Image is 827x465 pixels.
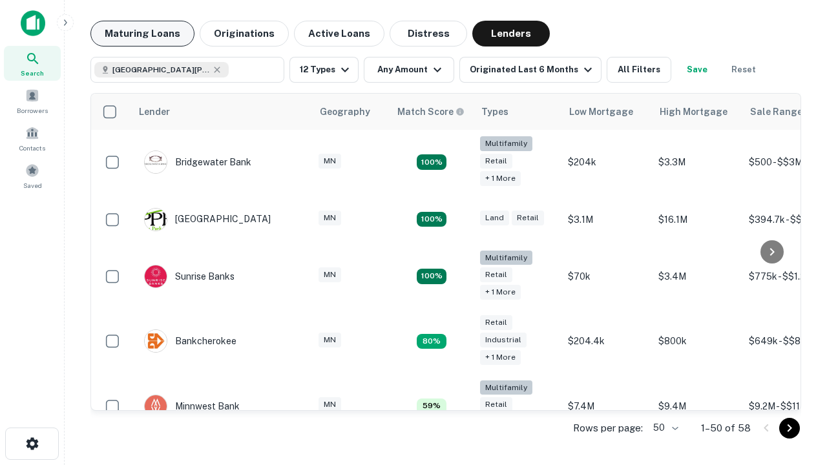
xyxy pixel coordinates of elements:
div: Originated Last 6 Months [470,62,596,77]
img: picture [145,265,167,287]
button: Maturing Loans [90,21,194,46]
div: 50 [648,418,680,437]
h6: Match Score [397,105,462,119]
div: Matching Properties: 8, hasApolloMatch: undefined [417,334,446,349]
button: Go to next page [779,418,800,439]
span: Search [21,68,44,78]
div: Low Mortgage [569,104,633,119]
img: capitalize-icon.png [21,10,45,36]
button: Originated Last 6 Months [459,57,602,83]
span: Contacts [19,143,45,153]
a: Search [4,46,61,81]
th: Capitalize uses an advanced AI algorithm to match your search with the best lender. The match sco... [390,94,474,130]
a: Contacts [4,121,61,156]
span: Saved [23,180,42,191]
th: Types [474,94,561,130]
div: High Mortgage [660,104,728,119]
button: Save your search to get updates of matches that match your search criteria. [676,57,718,83]
div: Multifamily [480,251,532,265]
span: [GEOGRAPHIC_DATA][PERSON_NAME], [GEOGRAPHIC_DATA], [GEOGRAPHIC_DATA] [112,64,209,76]
img: picture [145,209,167,231]
button: Active Loans [294,21,384,46]
div: + 1 more [480,285,521,300]
div: Retail [480,315,512,330]
th: Lender [131,94,312,130]
div: Types [481,104,508,119]
div: Industrial [480,333,527,347]
button: Distress [390,21,467,46]
div: Matching Properties: 6, hasApolloMatch: undefined [417,398,446,414]
div: MN [319,267,341,282]
div: + 1 more [480,350,521,365]
div: Matching Properties: 18, hasApolloMatch: undefined [417,154,446,170]
td: $800k [652,309,742,374]
p: Rows per page: [573,420,643,436]
div: Land [480,211,509,225]
div: Geography [320,104,370,119]
button: 12 Types [289,57,359,83]
div: Matching Properties: 10, hasApolloMatch: undefined [417,212,446,227]
button: Reset [723,57,764,83]
td: $70k [561,244,652,309]
td: $204k [561,130,652,195]
p: 1–50 of 58 [701,420,751,436]
span: Borrowers [17,105,48,116]
button: Lenders [472,21,550,46]
div: Minnwest Bank [144,395,240,418]
div: MN [319,333,341,347]
div: Sale Range [750,104,802,119]
div: Retail [480,267,512,282]
div: Sunrise Banks [144,265,235,288]
div: Matching Properties: 14, hasApolloMatch: undefined [417,269,446,284]
div: + 1 more [480,171,521,186]
div: Retail [480,397,512,412]
div: MN [319,211,341,225]
td: $7.4M [561,374,652,439]
div: Multifamily [480,136,532,151]
button: All Filters [607,57,671,83]
div: MN [319,154,341,169]
img: picture [145,151,167,173]
div: Lender [139,104,170,119]
th: Geography [312,94,390,130]
div: MN [319,397,341,412]
td: $16.1M [652,195,742,244]
button: Any Amount [364,57,454,83]
div: Retail [512,211,544,225]
td: $3.4M [652,244,742,309]
div: Capitalize uses an advanced AI algorithm to match your search with the best lender. The match sco... [397,105,465,119]
th: Low Mortgage [561,94,652,130]
button: Originations [200,21,289,46]
div: [GEOGRAPHIC_DATA] [144,208,271,231]
img: picture [145,395,167,417]
td: $9.4M [652,374,742,439]
div: Multifamily [480,380,532,395]
div: Retail [480,154,512,169]
iframe: Chat Widget [762,320,827,382]
a: Borrowers [4,83,61,118]
th: High Mortgage [652,94,742,130]
img: picture [145,330,167,352]
a: Saved [4,158,61,193]
td: $3.1M [561,195,652,244]
td: $204.4k [561,309,652,374]
td: $3.3M [652,130,742,195]
div: Bankcherokee [144,329,236,353]
div: Bridgewater Bank [144,150,251,174]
